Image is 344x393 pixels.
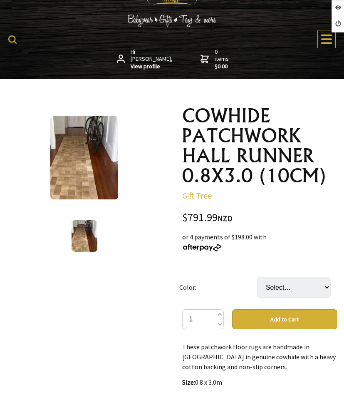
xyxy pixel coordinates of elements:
span: NZD [218,214,233,223]
p: These patchwork floor rugs are handmade in [GEOGRAPHIC_DATA] in genuine cowhide with a heavy cott... [182,342,338,372]
img: Babywear - Gifts - Toys & more [110,15,235,27]
img: COWHIDE PATCHWORK HALL RUNNER 0.8X3.0 (10CM) [50,116,118,199]
a: 0 items$0.00 [200,48,230,70]
span: Hi [PERSON_NAME], [131,48,173,70]
div: or 4 payments of $198.00 with [182,232,338,252]
span: 0 items [215,48,230,70]
td: Color: [179,265,257,309]
p: 0.8 x 3.0m [182,377,338,387]
a: Hi [PERSON_NAME],View profile [117,48,174,70]
img: COWHIDE PATCHWORK HALL RUNNER 0.8X3.0 (10CM) [72,220,97,252]
a: Gift Tree [182,190,212,201]
button: Add to Cart [232,309,338,329]
strong: $0.00 [215,63,230,70]
div: $791.99 [182,212,338,224]
strong: Size: [182,378,195,386]
img: product search [8,35,17,44]
img: Afterpay [182,244,222,251]
strong: View profile [131,63,173,70]
h1: COWHIDE PATCHWORK HALL RUNNER 0.8X3.0 (10CM) [182,106,338,186]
